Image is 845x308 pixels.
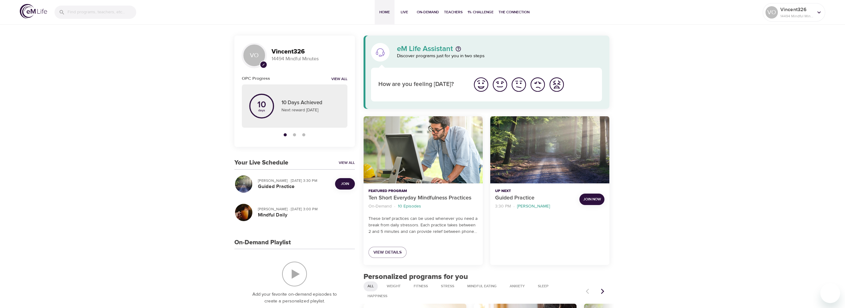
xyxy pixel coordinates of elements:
[490,116,609,183] button: Guided Practice
[378,80,464,89] p: How are you feeling [DATE]?
[335,178,355,190] button: Join
[368,216,478,235] p: These brief practices can be used whenever you need a break from daily stressors. Each practice t...
[444,9,463,15] span: Teachers
[368,202,478,211] nav: breadcrumb
[383,281,405,291] div: Weight
[495,188,574,194] p: Up Next
[499,9,529,15] span: The Connection
[281,99,340,107] p: 10 Days Achieved
[377,9,392,15] span: Home
[242,43,267,68] div: VO
[368,194,478,202] p: Ten Short Everyday Mindfulness Practices
[234,159,288,166] h3: Your Live Schedule
[495,202,574,211] nav: breadcrumb
[513,202,515,211] li: ·
[281,107,340,113] p: Next reward [DATE]
[464,284,500,289] span: Mindful Eating
[394,202,395,211] li: ·
[510,76,527,93] img: ok
[375,47,385,57] img: eM Life Assistant
[529,76,546,93] img: bad
[282,262,307,286] img: On-Demand Playlist
[258,183,330,190] h5: Guided Practice
[517,203,550,210] p: [PERSON_NAME]
[468,9,494,15] span: 1% Challenge
[242,75,270,82] h6: OPC Progress
[364,272,610,281] h2: Personalized programs for you
[364,293,391,299] span: Happiness
[506,284,529,289] span: Anxiety
[383,284,404,289] span: Weight
[341,181,349,187] span: Join
[397,9,412,15] span: Live
[780,13,813,19] p: 14494 Mindful Minutes
[596,284,609,298] button: Next items
[247,291,342,305] p: Add your favorite on-demand episodes to create a personalized playlist.
[765,6,778,19] div: VO
[364,291,391,301] div: Happiness
[472,75,490,94] button: I'm feeling great
[547,75,566,94] button: I'm feeling worst
[491,76,508,93] img: good
[780,6,813,13] p: Vincent326
[410,281,432,291] div: Fitness
[258,178,330,183] p: [PERSON_NAME] · [DATE] 3:30 PM
[257,109,266,112] p: days
[68,6,136,19] input: Find programs, teachers, etc...
[258,206,350,212] p: [PERSON_NAME] · [DATE] 3:00 PM
[257,101,266,109] p: 10
[373,249,402,256] span: View Details
[506,281,529,291] div: Anxiety
[339,160,355,165] a: View All
[495,203,511,210] p: 3:30 PM
[272,48,347,55] h3: Vincent326
[583,196,601,203] span: Join Now
[397,53,602,60] p: Discover programs just for you in two steps
[463,281,501,291] div: Mindful Eating
[417,9,439,15] span: On-Demand
[331,77,347,82] a: View all notifications
[437,284,458,289] span: Stress
[364,116,483,183] button: Ten Short Everyday Mindfulness Practices
[410,284,432,289] span: Fitness
[272,55,347,62] p: 14494 Mindful Minutes
[490,75,509,94] button: I'm feeling good
[437,281,458,291] div: Stress
[397,45,453,53] p: eM Life Assistant
[20,4,47,19] img: logo
[368,203,392,210] p: On-Demand
[534,281,553,291] div: Sleep
[820,283,840,303] iframe: Button to launch messaging window
[495,194,574,202] p: Guided Practice
[579,194,604,205] button: Join Now
[398,203,421,210] p: 10 Episodes
[528,75,547,94] button: I'm feeling bad
[234,239,291,246] h3: On-Demand Playlist
[548,76,565,93] img: worst
[368,188,478,194] p: Featured Program
[509,75,528,94] button: I'm feeling ok
[258,212,350,218] h5: Mindful Daily
[364,284,377,289] span: All
[364,281,378,291] div: All
[368,247,407,258] a: View Details
[534,284,552,289] span: Sleep
[473,76,490,93] img: great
